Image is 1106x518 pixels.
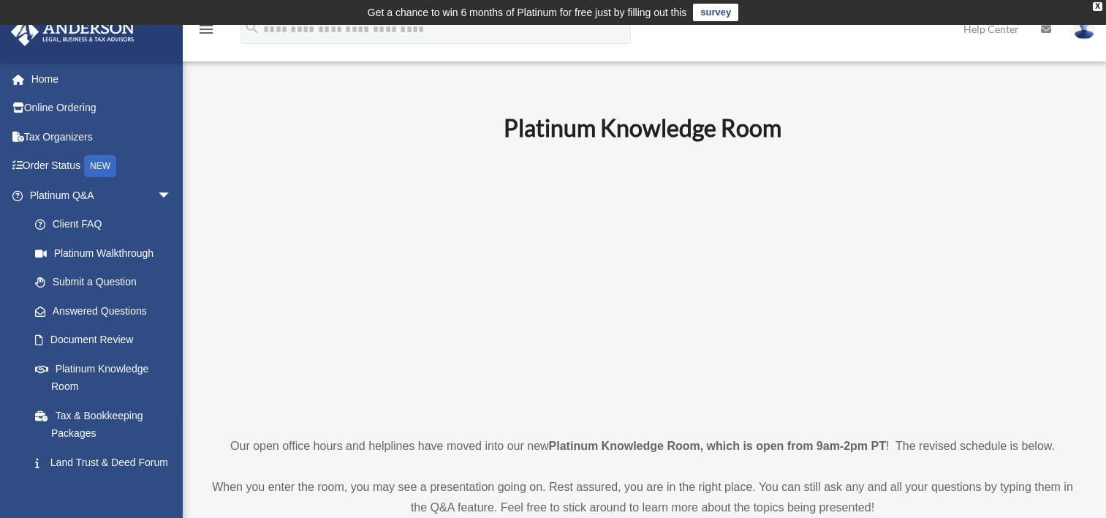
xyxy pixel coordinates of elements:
a: Online Ordering [10,94,194,123]
a: Client FAQ [20,210,194,239]
a: Tax Organizers [10,122,194,151]
a: Platinum Knowledge Room [20,354,186,401]
a: Tax & Bookkeeping Packages [20,401,194,448]
a: Order StatusNEW [10,151,194,181]
i: menu [197,20,215,38]
iframe: 231110_Toby_KnowledgeRoom [423,162,862,409]
a: Platinum Walkthrough [20,239,194,268]
a: Document Review [20,326,194,355]
a: Platinum Q&Aarrow_drop_down [10,181,194,210]
a: Land Trust & Deed Forum [20,448,194,477]
img: User Pic [1073,18,1095,40]
i: search [244,20,260,36]
p: Our open office hours and helplines have moved into our new ! The revised schedule is below. [208,436,1077,457]
strong: Platinum Knowledge Room, which is open from 9am-2pm PT [549,440,886,452]
b: Platinum Knowledge Room [504,113,781,142]
div: Get a chance to win 6 months of Platinum for free just by filling out this [368,4,687,21]
a: Submit a Question [20,268,194,297]
div: close [1093,2,1102,11]
div: NEW [84,155,116,177]
a: Home [10,64,194,94]
span: arrow_drop_down [157,181,186,211]
a: Answered Questions [20,296,194,326]
a: survey [693,4,738,21]
p: When you enter the room, you may see a presentation going on. Rest assured, you are in the right ... [208,477,1077,518]
img: Anderson Advisors Platinum Portal [7,18,139,46]
a: menu [197,26,215,38]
